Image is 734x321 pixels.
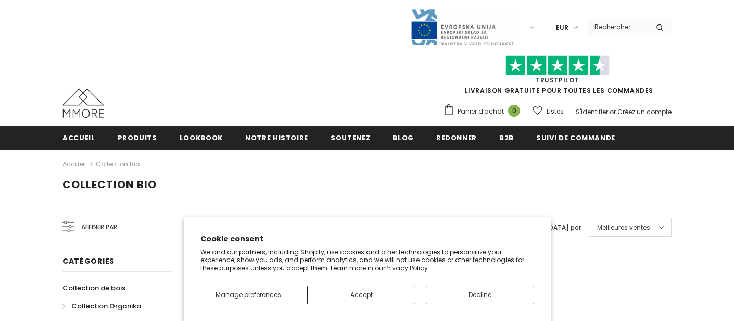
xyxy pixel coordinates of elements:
[96,159,140,168] a: Collection Bio
[393,126,414,149] a: Blog
[410,22,514,31] a: Javni Razpis
[331,133,370,143] span: soutenez
[62,133,95,143] span: Accueil
[71,301,141,311] span: Collection Organika
[245,133,308,143] span: Notre histoire
[426,286,534,304] button: Decline
[508,105,520,117] span: 0
[118,126,157,149] a: Produits
[597,223,650,233] span: Meilleures ventes
[245,126,308,149] a: Notre histoire
[180,126,223,149] a: Lookbook
[533,102,564,120] a: Listes
[200,248,534,273] p: We and our partners, including Shopify, use cookies and other technologies to personalize your ex...
[62,279,125,297] a: Collection de bois
[307,286,415,304] button: Accept
[556,22,568,33] span: EUR
[505,55,610,76] img: Faites confiance aux étoiles pilotes
[536,133,615,143] span: Suivi de commande
[617,107,672,116] a: Créez un compte
[200,286,297,304] button: Manage preferences
[393,133,414,143] span: Blog
[499,133,514,143] span: B2B
[180,133,223,143] span: Lookbook
[443,60,672,95] span: LIVRAISON GRATUITE POUR TOUTES LES COMMANDES
[499,126,514,149] a: B2B
[547,106,564,117] span: Listes
[436,126,477,149] a: Redonner
[62,256,115,266] span: Catégories
[200,233,534,244] h2: Cookie consent
[62,158,86,170] a: Accueil
[62,126,95,149] a: Accueil
[118,133,157,143] span: Produits
[62,177,157,192] span: Collection Bio
[81,221,117,233] span: Affiner par
[588,19,648,34] input: Search Site
[458,106,504,117] span: Panier d'achat
[331,126,370,149] a: soutenez
[385,264,428,273] a: Privacy Policy
[536,76,579,84] a: TrustPilot
[443,104,525,119] a: Panier d'achat 0
[410,8,514,46] img: Javni Razpis
[62,89,104,118] img: Cas MMORE
[436,133,477,143] span: Redonner
[62,297,141,315] a: Collection Organika
[62,283,125,293] span: Collection de bois
[536,126,615,149] a: Suivi de commande
[216,290,281,299] span: Manage preferences
[610,107,616,116] span: or
[576,107,608,116] a: S'identifier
